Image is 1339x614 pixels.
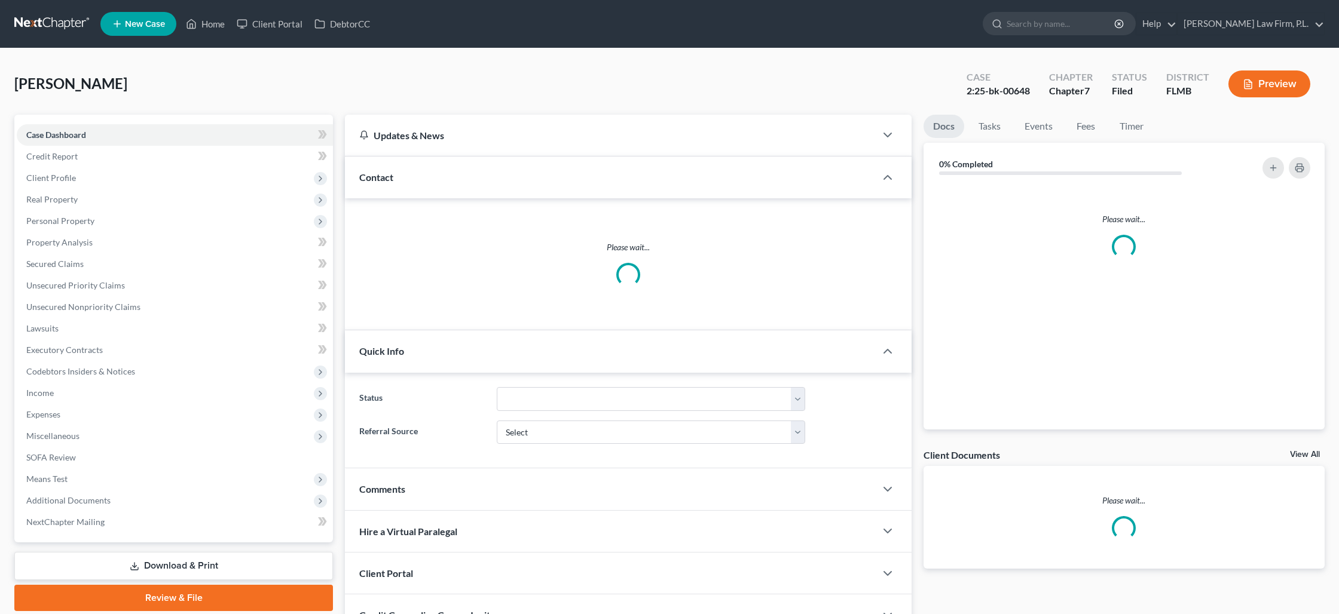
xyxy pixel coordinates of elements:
[967,70,1030,84] div: Case
[26,452,76,462] span: SOFA Review
[17,447,333,468] a: SOFA Review
[1290,450,1320,459] a: View All
[1049,84,1093,98] div: Chapter
[1049,70,1093,84] div: Chapter
[1084,85,1090,96] span: 7
[359,241,897,253] p: Please wait...
[359,129,861,142] div: Updates & News
[26,130,86,140] span: Case Dashboard
[180,13,231,35] a: Home
[26,237,93,247] span: Property Analysis
[26,323,59,333] span: Lawsuits
[359,483,405,495] span: Comments
[1166,70,1209,84] div: District
[353,387,491,411] label: Status
[1015,115,1062,138] a: Events
[26,366,135,376] span: Codebtors Insiders & Notices
[26,409,60,419] span: Expenses
[1228,70,1310,97] button: Preview
[231,13,308,35] a: Client Portal
[14,75,127,92] span: [PERSON_NAME]
[17,339,333,361] a: Executory Contracts
[969,115,1010,138] a: Tasks
[353,420,491,444] label: Referral Source
[17,146,333,167] a: Credit Report
[359,345,404,357] span: Quick Info
[933,213,1315,225] p: Please wait...
[26,302,140,312] span: Unsecured Nonpriority Claims
[17,511,333,533] a: NextChapter Mailing
[26,173,76,183] span: Client Profile
[924,449,1000,461] div: Client Documents
[125,20,165,29] span: New Case
[26,474,68,484] span: Means Test
[1007,13,1116,35] input: Search by name...
[26,151,78,161] span: Credit Report
[17,275,333,296] a: Unsecured Priority Claims
[26,259,84,269] span: Secured Claims
[26,495,111,505] span: Additional Documents
[1136,13,1176,35] a: Help
[359,567,413,579] span: Client Portal
[924,495,1325,506] p: Please wait...
[26,194,78,204] span: Real Property
[17,296,333,318] a: Unsecured Nonpriority Claims
[1166,84,1209,98] div: FLMB
[17,318,333,339] a: Lawsuits
[359,171,393,183] span: Contact
[308,13,376,35] a: DebtorCC
[26,280,125,290] span: Unsecured Priority Claims
[17,124,333,146] a: Case Dashboard
[17,232,333,253] a: Property Analysis
[1067,115,1105,138] a: Fees
[26,216,94,226] span: Personal Property
[924,115,964,138] a: Docs
[359,526,457,537] span: Hire a Virtual Paralegal
[14,552,333,580] a: Download & Print
[1112,84,1147,98] div: Filed
[26,345,103,355] span: Executory Contracts
[967,84,1030,98] div: 2:25-bk-00648
[26,517,105,527] span: NextChapter Mailing
[1112,70,1147,84] div: Status
[26,431,80,441] span: Miscellaneous
[1110,115,1153,138] a: Timer
[26,388,54,398] span: Income
[14,585,333,611] a: Review & File
[939,159,993,169] strong: 0% Completed
[17,253,333,275] a: Secured Claims
[1178,13,1324,35] a: [PERSON_NAME] Law Firm, P.L.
